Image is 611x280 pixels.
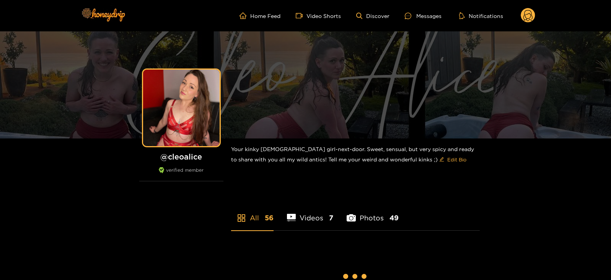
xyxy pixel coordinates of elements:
span: home [240,12,250,19]
span: 49 [389,213,399,223]
div: Messages [405,11,442,20]
a: Video Shorts [296,12,341,19]
button: Notifications [457,12,505,20]
span: Edit Bio [447,156,466,163]
li: Videos [287,196,334,230]
a: Discover [356,13,389,19]
span: 56 [265,213,274,223]
div: Your kinky [DEMOGRAPHIC_DATA] girl-next-door. Sweet, sensual, but very spicy and ready to share w... [231,138,480,172]
li: All [231,196,274,230]
span: 7 [329,213,333,223]
a: Home Feed [240,12,280,19]
span: edit [439,157,444,163]
div: verified member [139,167,223,181]
h1: @ cleoalice [139,152,223,161]
span: video-camera [296,12,306,19]
span: appstore [237,213,246,223]
button: editEdit Bio [438,153,468,166]
li: Photos [347,196,399,230]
